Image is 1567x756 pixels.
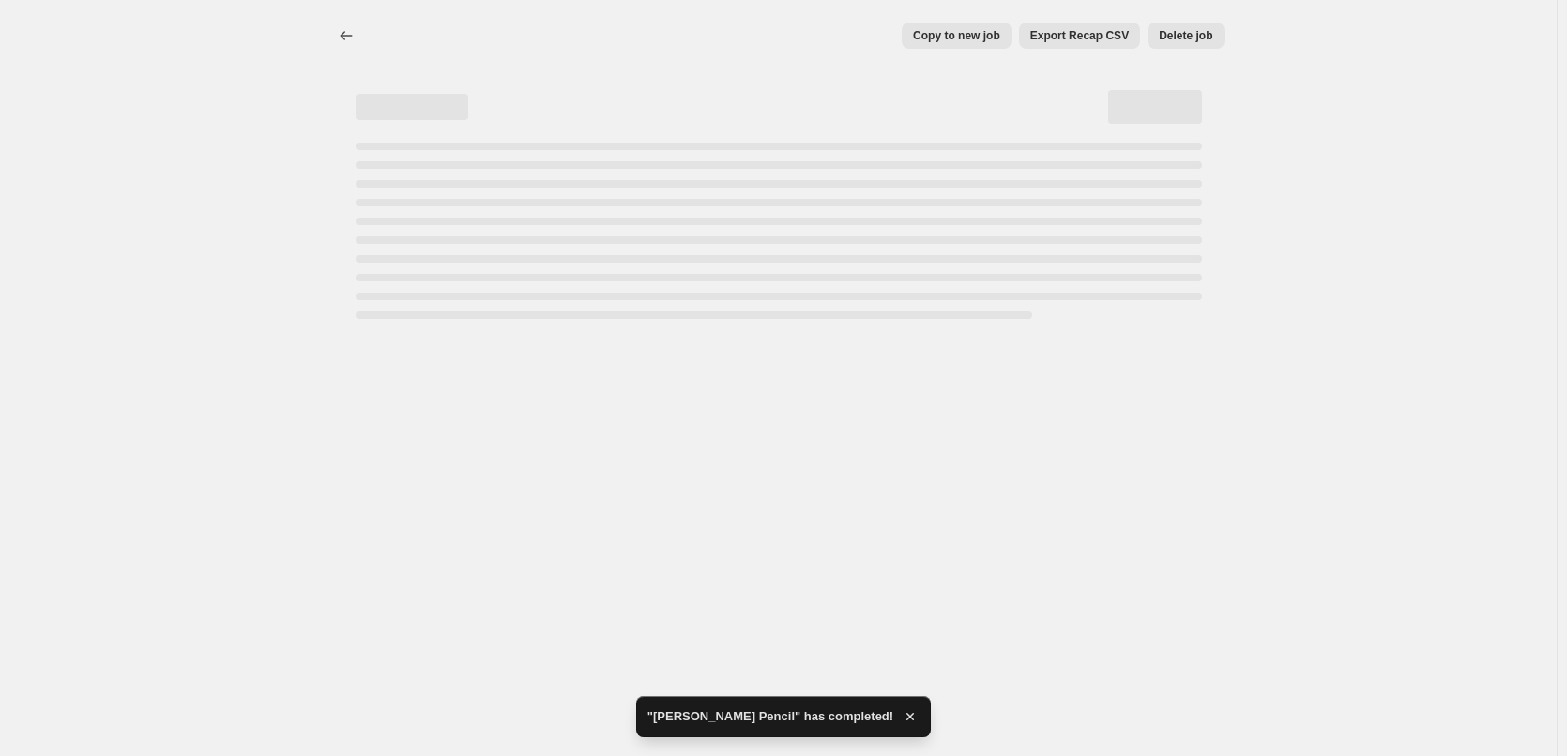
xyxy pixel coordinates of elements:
[1159,28,1212,43] span: Delete job
[1019,23,1140,49] button: Export Recap CSV
[902,23,1012,49] button: Copy to new job
[333,71,1225,326] div: Page loading
[1148,23,1224,49] button: Delete job
[333,23,359,49] button: Price change jobs
[913,28,1000,43] span: Copy to new job
[1030,28,1129,43] span: Export Recap CSV
[647,707,893,726] span: "[PERSON_NAME] Pencil" has completed!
